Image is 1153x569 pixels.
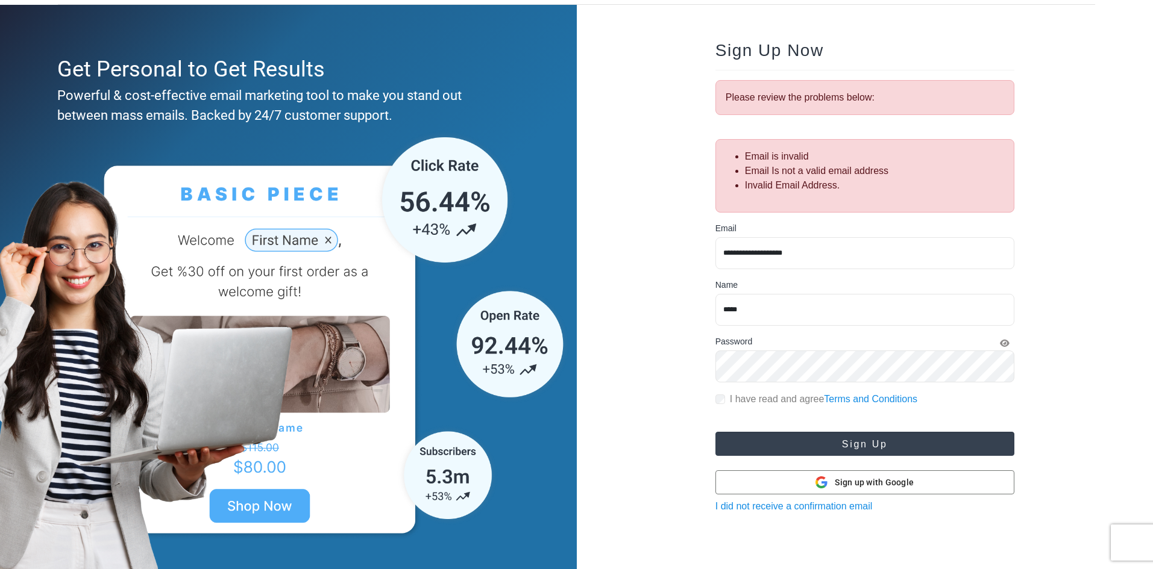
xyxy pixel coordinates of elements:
[715,80,1014,115] div: Please review the problems below:
[715,432,1014,456] button: Sign Up
[57,86,514,125] div: Powerful & cost-effective email marketing tool to make you stand out between mass emails. Backed ...
[745,149,1004,164] li: Email is invalid
[1000,339,1010,347] i: Show Password
[824,394,917,404] a: Terms and Conditions
[715,279,738,291] label: Name
[715,335,752,348] label: Password
[715,501,873,511] a: I did not receive a confirmation email
[715,41,824,60] span: Sign Up Now
[835,476,914,489] span: Sign up with Google
[715,470,1014,494] button: Sign up with Google
[745,178,1004,193] li: Invalid Email Address.
[730,392,917,406] label: I have read and agree
[715,222,737,235] label: Email
[57,53,514,86] div: Get Personal to Get Results
[745,164,1004,178] li: Email Is not a valid email address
